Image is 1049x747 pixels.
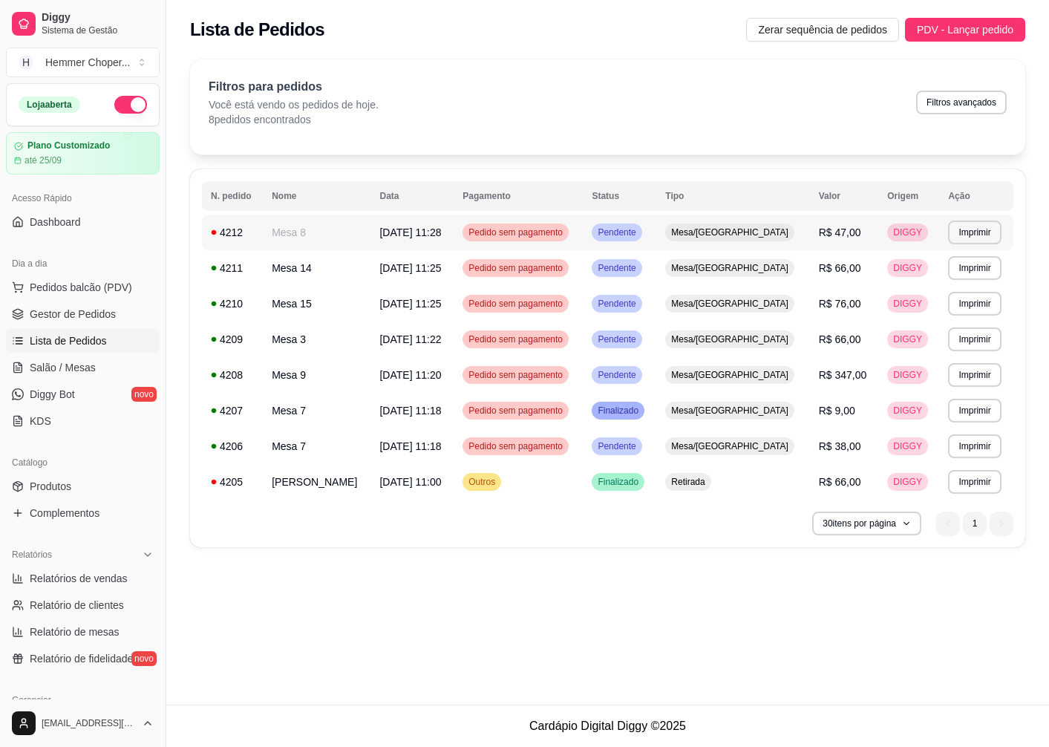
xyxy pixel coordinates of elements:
span: R$ 9,00 [819,405,855,417]
a: Complementos [6,501,160,525]
span: [DATE] 11:18 [379,440,441,452]
td: Mesa 9 [263,357,370,393]
span: Pedido sem pagamento [465,298,566,310]
span: Relatório de mesas [30,624,120,639]
span: [DATE] 11:25 [379,298,441,310]
a: Produtos [6,474,160,498]
div: Gerenciar [6,688,160,712]
th: Tipo [656,181,809,211]
span: Relatórios [12,549,52,561]
span: R$ 47,00 [819,226,861,238]
th: Nome [263,181,370,211]
span: DIGGY [890,262,925,274]
span: Lista de Pedidos [30,333,107,348]
div: 4205 [211,474,254,489]
button: Imprimir [948,470,1001,494]
li: pagination item 1 active [963,512,987,535]
span: DIGGY [890,440,925,452]
a: Relatório de mesas [6,620,160,644]
button: Imprimir [948,363,1001,387]
a: KDS [6,409,160,433]
span: Mesa/[GEOGRAPHIC_DATA] [668,369,791,381]
span: Pedido sem pagamento [465,262,566,274]
td: Mesa 3 [263,322,370,357]
th: Origem [878,181,939,211]
span: KDS [30,414,51,428]
div: Acesso Rápido [6,186,160,210]
span: DIGGY [890,369,925,381]
span: R$ 38,00 [819,440,861,452]
div: 4206 [211,439,254,454]
span: Pendente [595,298,638,310]
p: Você está vendo os pedidos de hoje. [209,97,379,112]
span: Outros [465,476,498,488]
td: Mesa 7 [263,393,370,428]
div: 4211 [211,261,254,275]
a: Diggy Botnovo [6,382,160,406]
th: N. pedido [202,181,263,211]
a: Relatórios de vendas [6,567,160,590]
button: 30itens por página [812,512,921,535]
span: R$ 66,00 [819,476,861,488]
span: Pendente [595,333,638,345]
span: Produtos [30,479,71,494]
span: Diggy Bot [30,387,75,402]
span: Dashboard [30,215,81,229]
button: PDV - Lançar pedido [905,18,1025,42]
a: Salão / Mesas [6,356,160,379]
div: Dia a dia [6,252,160,275]
th: Data [370,181,454,211]
td: [PERSON_NAME] [263,464,370,500]
span: Pendente [595,369,638,381]
p: 8 pedidos encontrados [209,112,379,127]
footer: Cardápio Digital Diggy © 2025 [166,705,1049,747]
button: Imprimir [948,434,1001,458]
span: Pendente [595,440,638,452]
button: Filtros avançados [916,91,1007,114]
button: Imprimir [948,256,1001,280]
span: [DATE] 11:22 [379,333,441,345]
span: Pedido sem pagamento [465,405,566,417]
th: Ação [939,181,1013,211]
button: Imprimir [948,221,1001,244]
span: Diggy [42,11,154,25]
span: PDV - Lançar pedido [917,22,1013,38]
button: [EMAIL_ADDRESS][DOMAIN_NAME] [6,705,160,741]
div: 4209 [211,332,254,347]
span: Sistema de Gestão [42,25,154,36]
span: Pendente [595,262,638,274]
span: DIGGY [890,476,925,488]
span: Salão / Mesas [30,360,96,375]
span: [DATE] 11:28 [379,226,441,238]
span: Mesa/[GEOGRAPHIC_DATA] [668,298,791,310]
a: Dashboard [6,210,160,234]
div: Hemmer Choper ... [45,55,130,70]
td: Mesa 15 [263,286,370,322]
span: R$ 66,00 [819,262,861,274]
a: DiggySistema de Gestão [6,6,160,42]
span: Pedidos balcão (PDV) [30,280,132,295]
button: Zerar sequência de pedidos [746,18,899,42]
span: Pendente [595,226,638,238]
article: Plano Customizado [27,140,110,151]
span: Mesa/[GEOGRAPHIC_DATA] [668,226,791,238]
span: Pedido sem pagamento [465,369,566,381]
a: Gestor de Pedidos [6,302,160,326]
span: Relatório de clientes [30,598,124,613]
button: Imprimir [948,292,1001,316]
button: Imprimir [948,399,1001,423]
span: Relatório de fidelidade [30,651,133,666]
th: Status [583,181,656,211]
span: [DATE] 11:25 [379,262,441,274]
td: Mesa 14 [263,250,370,286]
button: Select a team [6,48,160,77]
a: Relatório de clientes [6,593,160,617]
span: Mesa/[GEOGRAPHIC_DATA] [668,262,791,274]
span: Finalizado [595,405,641,417]
span: Pedido sem pagamento [465,440,566,452]
h2: Lista de Pedidos [190,18,324,42]
button: Alterar Status [114,96,147,114]
span: [DATE] 11:00 [379,476,441,488]
span: R$ 347,00 [819,369,867,381]
span: [DATE] 11:20 [379,369,441,381]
